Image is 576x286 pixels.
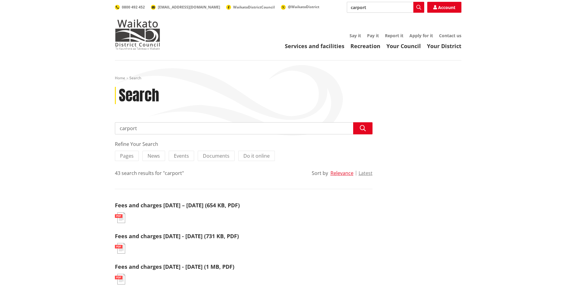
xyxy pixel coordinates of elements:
a: Apply for it [409,33,433,38]
button: Latest [359,170,373,176]
a: Pay it [367,33,379,38]
div: Refine Your Search [115,140,373,148]
nav: breadcrumb [115,76,461,81]
span: Events [174,153,189,159]
img: Waikato District Council - Te Kaunihera aa Takiwaa o Waikato [115,19,160,50]
a: Fees and charges [DATE] – [DATE] (654 KB, PDF) [115,202,240,209]
span: Do it online [243,153,270,159]
a: Account [427,2,461,13]
div: Sort by [312,169,328,177]
a: 0800 492 452 [115,5,145,10]
a: @WaikatoDistrict [281,4,319,9]
span: 0800 492 452 [122,5,145,10]
a: WaikatoDistrictCouncil [226,5,275,10]
span: [EMAIL_ADDRESS][DOMAIN_NAME] [158,5,220,10]
a: Contact us [439,33,461,38]
a: Report it [385,33,403,38]
a: Services and facilities [285,42,344,50]
img: document-pdf.svg [115,212,125,223]
a: Fees and charges [DATE] - [DATE] (1 MB, PDF) [115,263,234,270]
a: Home [115,75,125,81]
a: Fees and charges [DATE] - [DATE] (731 KB, PDF) [115,232,239,240]
span: WaikatoDistrictCouncil [233,5,275,10]
div: 43 search results for "carport" [115,169,184,177]
a: [EMAIL_ADDRESS][DOMAIN_NAME] [151,5,220,10]
h1: Search [119,87,159,104]
a: Say it [350,33,361,38]
a: Recreation [350,42,380,50]
img: document-pdf.svg [115,274,125,284]
span: @WaikatoDistrict [288,4,319,9]
input: Search input [347,2,424,13]
a: Your Council [386,42,421,50]
img: document-pdf.svg [115,243,125,254]
button: Relevance [330,170,353,176]
span: News [148,153,160,159]
input: Search input [115,122,373,134]
span: Search [129,75,141,81]
span: Pages [120,153,134,159]
a: Your District [427,42,461,50]
span: Documents [203,153,229,159]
